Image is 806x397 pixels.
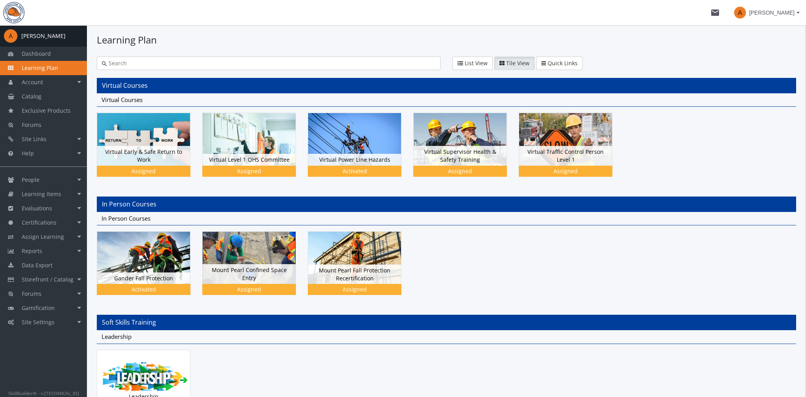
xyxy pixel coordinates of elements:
[102,333,132,340] span: Leadership
[22,304,55,312] span: Gamification
[22,276,73,283] span: Storefront / Catalog
[202,231,308,307] div: Mount Pearl Confined Space Entry
[102,81,148,90] span: Virtual Courses
[202,113,308,188] div: Virtual Level 1 OHS Committee
[22,50,51,57] span: Dashboard
[415,167,505,175] div: Assigned
[21,32,66,40] div: [PERSON_NAME]
[22,121,41,129] span: Forums
[414,146,507,165] div: Virtual Supervisor Health & Safety Training
[203,264,296,284] div: Mount Pearl Confined Space Entry
[22,261,53,269] span: Data Export
[519,113,624,188] div: Virtual Traffic Control Person Level 1
[710,8,720,17] mat-icon: mail
[22,204,52,212] span: Evaluations
[204,167,294,175] div: Assigned
[506,59,529,67] span: Tile View
[204,285,294,293] div: Assigned
[22,176,40,183] span: People
[548,59,578,67] span: Quick Links
[734,7,746,19] span: A
[102,318,156,327] span: Soft Skills Training
[22,135,47,143] span: Site Links
[4,29,17,43] span: A
[97,33,796,47] h1: Learning Plan
[102,200,156,208] span: In Person Courses
[102,214,151,222] span: In Person Courses
[22,78,43,86] span: Account
[102,96,143,104] span: Virtual Courses
[22,64,58,72] span: Learning Plan
[22,190,61,198] span: Learning Items
[107,59,435,67] input: Search
[22,149,34,157] span: Help
[749,6,795,20] span: [PERSON_NAME]
[97,146,190,165] div: Virtual Early & Safe Return to Work
[22,107,71,114] span: Exclusive Products
[308,154,401,166] div: Virtual Power Line Hazards
[203,154,296,166] div: Virtual Level 1 OHS Committee
[8,390,79,396] small: SkillBuilder® - v.[TECHNICAL_ID]
[309,285,400,293] div: Assigned
[519,146,612,165] div: Virtual Traffic Control Person Level 1
[22,247,42,255] span: Reports
[308,265,401,284] div: Mount Pearl Fall Protection Recertification
[413,113,519,188] div: Virtual Supervisor Health & Safety Training
[22,233,64,240] span: Assign Learning
[22,219,56,226] span: Certifications
[22,290,41,297] span: Forums
[97,231,202,307] div: Gander Fall Protection
[98,167,189,175] div: Assigned
[309,167,400,175] div: Activated
[97,113,202,188] div: Virtual Early & Safe Return to Work
[308,113,413,188] div: Virtual Power Line Hazards
[22,93,41,100] span: Catalog
[97,272,190,284] div: Gander Fall Protection
[98,285,189,293] div: Activated
[308,231,413,307] div: Mount Pearl Fall Protection Recertification
[22,318,55,326] span: Site Settings
[465,59,488,67] span: List View
[520,167,611,175] div: Assigned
